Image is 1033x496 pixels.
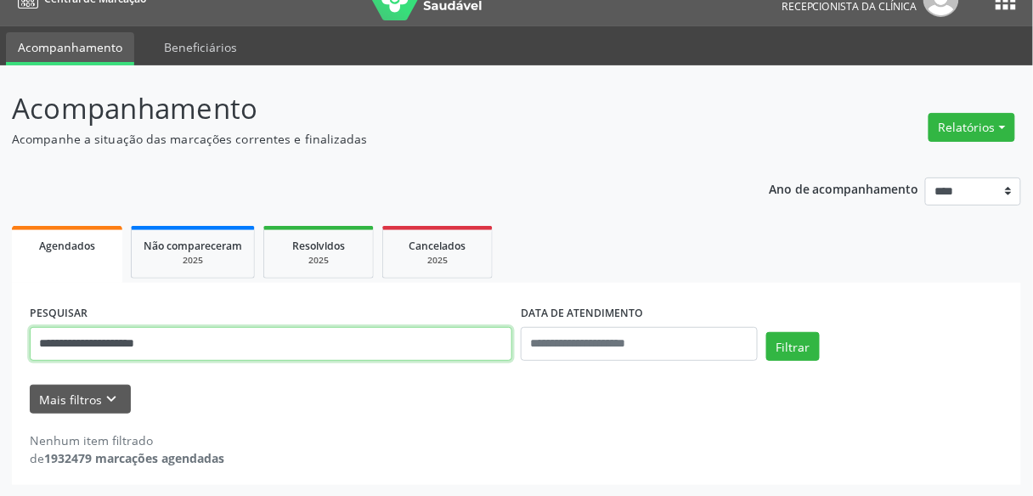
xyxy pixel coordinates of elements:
[521,301,643,327] label: DATA DE ATENDIMENTO
[766,332,820,361] button: Filtrar
[769,178,919,199] p: Ano de acompanhamento
[6,32,134,65] a: Acompanhamento
[409,239,466,253] span: Cancelados
[292,239,345,253] span: Resolvidos
[30,431,224,449] div: Nenhum item filtrado
[12,130,719,148] p: Acompanhe a situação das marcações correntes e finalizadas
[144,239,242,253] span: Não compareceram
[30,385,131,414] button: Mais filtroskeyboard_arrow_down
[276,254,361,267] div: 2025
[30,301,87,327] label: PESQUISAR
[152,32,249,62] a: Beneficiários
[144,254,242,267] div: 2025
[395,254,480,267] div: 2025
[44,450,224,466] strong: 1932479 marcações agendadas
[929,113,1015,142] button: Relatórios
[12,87,719,130] p: Acompanhamento
[39,239,95,253] span: Agendados
[30,449,224,467] div: de
[103,390,121,409] i: keyboard_arrow_down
